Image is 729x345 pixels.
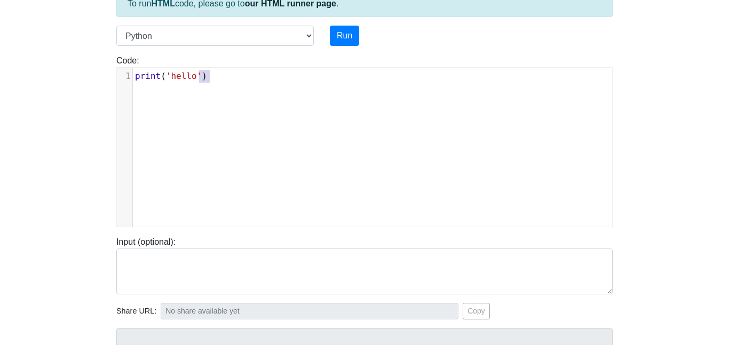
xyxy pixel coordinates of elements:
div: Input (optional): [108,236,621,294]
span: ( ) [135,71,207,81]
span: 'hello' [166,71,202,81]
span: print [135,71,161,81]
input: No share available yet [161,303,458,319]
button: Copy [463,303,490,319]
span: Share URL: [116,306,156,317]
div: Code: [108,54,621,227]
button: Run [330,26,359,46]
div: 1 [117,70,132,83]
